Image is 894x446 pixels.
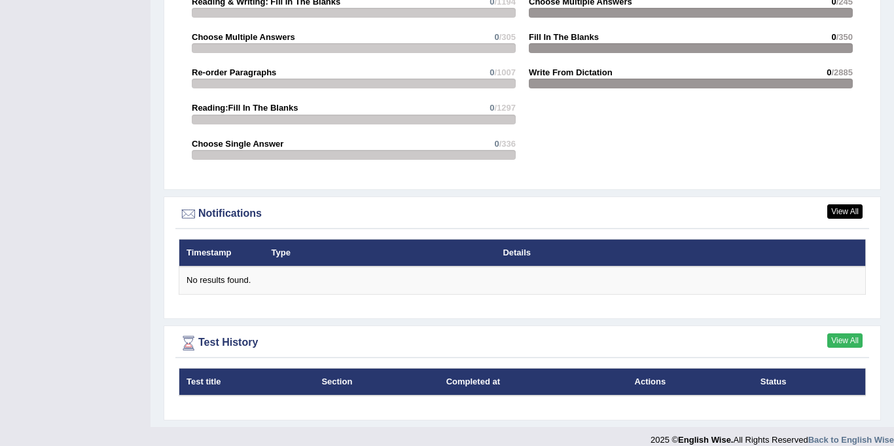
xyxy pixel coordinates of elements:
strong: Choose Single Answer [192,139,283,149]
span: /2885 [831,67,853,77]
th: Actions [628,368,753,396]
span: 0 [494,139,499,149]
div: Notifications [179,204,866,224]
span: 0 [490,103,494,113]
th: Status [753,368,866,396]
strong: English Wise. [678,435,733,445]
strong: Re-order Paragraphs [192,67,276,77]
strong: Choose Multiple Answers [192,32,295,42]
strong: Write From Dictation [529,67,613,77]
span: 0 [831,32,836,42]
th: Section [314,368,438,396]
th: Completed at [439,368,628,396]
div: 2025 © All Rights Reserved [651,427,894,446]
span: 0 [494,32,499,42]
div: Test History [179,333,866,353]
a: View All [827,204,863,219]
strong: Reading:Fill In The Blanks [192,103,298,113]
a: Back to English Wise [808,435,894,445]
th: Type [264,239,496,267]
span: /350 [836,32,853,42]
span: /336 [499,139,516,149]
div: No results found. [187,274,858,287]
th: Timestamp [179,239,264,267]
span: /1007 [494,67,516,77]
span: /1297 [494,103,516,113]
a: View All [827,333,863,348]
span: /305 [499,32,516,42]
th: Details [495,239,787,267]
span: 0 [490,67,494,77]
strong: Fill In The Blanks [529,32,599,42]
span: 0 [827,67,831,77]
th: Test title [179,368,315,396]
